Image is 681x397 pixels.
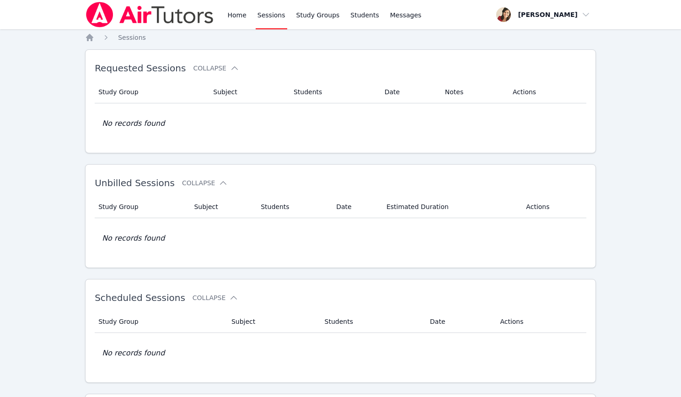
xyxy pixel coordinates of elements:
span: Messages [390,11,422,20]
nav: Breadcrumb [85,33,596,42]
th: Actions [507,81,586,103]
button: Collapse [193,64,239,73]
th: Study Group [95,81,208,103]
span: Scheduled Sessions [95,292,185,303]
th: Subject [208,81,288,103]
a: Sessions [118,33,146,42]
th: Date [424,311,494,333]
td: No records found [95,218,586,258]
td: No records found [95,103,586,144]
th: Date [379,81,440,103]
span: Sessions [118,34,146,41]
th: Study Group [95,311,226,333]
button: Collapse [182,178,228,188]
span: Unbilled Sessions [95,177,175,188]
th: Students [255,196,331,218]
th: Students [288,81,379,103]
th: Subject [188,196,255,218]
th: Notes [440,81,507,103]
th: Students [319,311,425,333]
th: Subject [226,311,319,333]
td: No records found [95,333,586,373]
span: Requested Sessions [95,63,186,74]
th: Date [331,196,381,218]
button: Collapse [193,293,238,302]
th: Study Group [95,196,188,218]
th: Actions [494,311,586,333]
th: Estimated Duration [381,196,520,218]
img: Air Tutors [85,2,214,27]
th: Actions [520,196,586,218]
